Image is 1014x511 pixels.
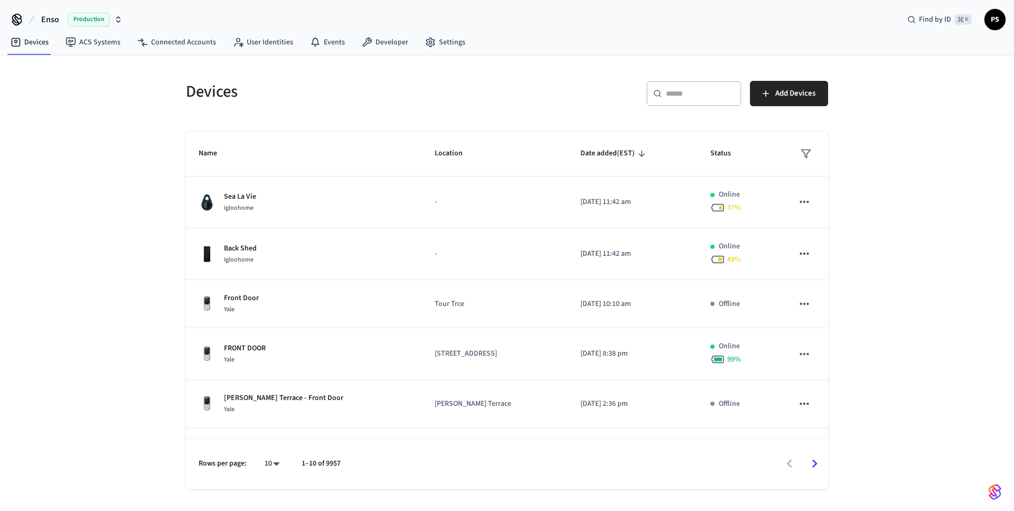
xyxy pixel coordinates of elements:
[719,398,740,410] p: Offline
[57,33,129,52] a: ACS Systems
[719,341,740,352] p: Online
[224,243,257,254] p: Back Shed
[224,305,234,314] span: Yale
[580,248,685,259] p: [DATE] 11:42 am
[435,348,555,359] p: [STREET_ADDRESS]
[580,348,685,359] p: [DATE] 8:38 pm
[224,203,253,212] span: Igloohome
[435,197,555,208] p: -
[224,255,253,264] span: Igloohome
[727,254,741,265] span: 49 %
[719,299,740,310] p: Offline
[302,458,341,469] p: 1–10 of 9957
[435,145,476,162] span: Location
[719,189,740,200] p: Online
[2,33,57,52] a: Devices
[129,33,224,52] a: Connected Accounts
[775,87,815,100] span: Add Devices
[985,10,1004,29] span: PS
[435,398,555,410] p: [PERSON_NAME] Terrace
[919,14,951,25] span: Find by ID
[750,81,828,106] button: Add Devices
[435,248,555,259] p: -
[580,398,685,410] p: [DATE] 2:36 pm
[417,33,474,52] a: Settings
[727,354,741,365] span: 99 %
[259,456,285,471] div: 10
[899,10,980,29] div: Find by ID⌘ K
[435,299,555,310] p: Tour Trce
[580,299,685,310] p: [DATE] 10:10 am
[68,13,110,26] span: Production
[224,191,256,202] p: Sea La Vie
[199,346,215,363] img: Yale Assure Touchscreen Wifi Smart Lock, Satin Nickel, Front
[989,484,1001,500] img: SeamLogoGradient.69752ec5.svg
[224,33,302,52] a: User Identities
[727,202,741,213] span: 37 %
[580,145,649,162] span: Date added(EST)
[199,458,247,469] p: Rows per page:
[199,395,215,412] img: Yale Assure Touchscreen Wifi Smart Lock, Satin Nickel, Front
[710,145,745,162] span: Status
[224,393,343,404] p: [PERSON_NAME] Terrace - Front Door
[199,295,215,312] img: Yale Assure Touchscreen Wifi Smart Lock, Satin Nickel, Front
[353,33,417,52] a: Developer
[199,145,231,162] span: Name
[199,246,215,263] img: igloohome_deadbolt_2e
[984,9,1006,30] button: PS
[224,343,266,354] p: FRONT DOOR
[41,13,59,26] span: Enso
[719,241,740,252] p: Online
[954,14,972,25] span: ⌘ K
[224,405,234,414] span: Yale
[802,451,827,476] button: Go to next page
[186,81,501,103] h5: Devices
[199,194,215,211] img: igloohome_sk3e
[580,197,685,208] p: [DATE] 11:42 am
[224,293,259,304] p: Front Door
[224,355,234,364] span: Yale
[302,33,353,52] a: Events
